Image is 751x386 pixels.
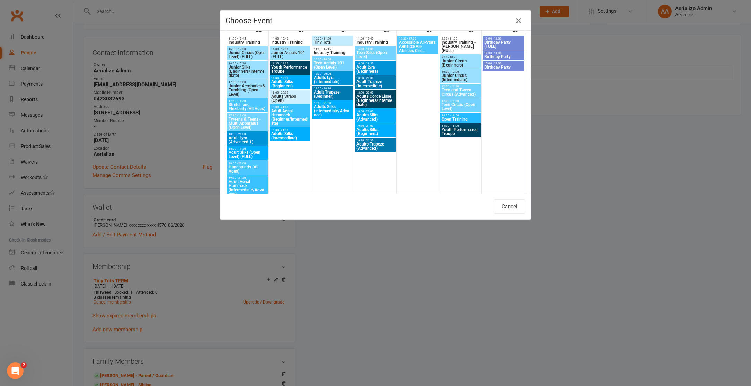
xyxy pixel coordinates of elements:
[271,77,309,80] span: 18:00 - 19:30
[228,47,266,51] span: 16:00 - 17:30
[228,51,266,59] span: Junior Circus (Open Level) (FULL)
[228,150,266,159] span: Adult Silks (Open Level) (FULL)
[356,51,394,59] span: Teen Silks (Open Level)
[228,99,266,103] span: 17:30 - 18:30
[356,91,394,94] span: 18:00 - 20:00
[441,40,479,53] span: Industry Training - [PERSON_NAME] (FULL)
[441,70,479,73] span: 10:30 - 12:00
[356,110,394,113] span: 18:00 - 20:00
[271,40,309,44] span: Industry Training
[356,139,394,142] span: 19:30 - 21:30
[228,117,266,130] span: Tweens & Teens - Multi Apparatus (Open Level)
[271,37,309,40] span: 11:00 - 15:45
[228,162,266,165] span: 19:00 - 20:00
[356,113,394,121] span: Adults Silks (Advanced)
[271,106,309,109] span: 19:30 - 21:00
[441,73,479,82] span: Junior Circus (Intermediate)
[484,40,523,49] span: Birthday Party (FULL)
[441,37,479,40] span: 9:00 - 11:00
[271,132,309,140] span: Adults Silks (Intermediate)
[441,114,479,117] span: 14:00 - 16:00
[228,147,266,150] span: 18:00 - 19:30
[313,87,352,90] span: 19:00 - 20:30
[513,15,524,26] button: Close
[7,362,24,379] iframe: Intercom live chat
[399,37,437,40] span: 16:30 - 17:30
[271,65,309,73] span: Youth Performance Troupe
[271,47,309,51] span: 16:00 - 17:30
[271,91,309,94] span: 18:00 - 20:00
[228,103,266,111] span: Stretch and Flexibility (All Ages)
[356,80,394,88] span: Adult Trapeze (Intermediate)
[441,85,479,88] span: 12:00 - 13:30
[271,94,309,103] span: Adults Straps (Open)
[313,40,352,44] span: Tiny Tots
[271,62,309,65] span: 16:30 - 18:30
[484,52,523,55] span: 12:30 - 14:30
[356,37,394,40] span: 11:00 - 15:45
[313,76,352,84] span: Adults Lyra (Intermediate)
[228,179,266,196] span: Adult Aerial Hammock (Intermediate/Advance)
[484,37,523,40] span: 10:00 - 12:00
[356,47,394,51] span: 16:30 - 18:00
[313,61,352,69] span: Teen Aerials 101 (Open Level)
[356,142,394,150] span: Adults Trapeze (Advanced)
[228,133,266,136] span: 18:00 - 20:00
[484,65,523,69] span: Birthday Party
[313,72,352,76] span: 18:00 - 20:00
[228,165,266,173] span: Handstands (All Ages)
[313,105,352,117] span: Adults Silks (Intermediate/Advance)
[484,55,523,59] span: Birthday Party
[484,62,523,65] span: 15:00 - 17:00
[228,65,266,78] span: Junior Silks (Beginners/Intermediate)
[441,88,479,96] span: Teen and Tween Circus (Advanced)
[21,362,27,368] span: 2
[228,37,266,40] span: 11:00 - 15:45
[494,199,525,214] button: Cancel
[356,77,394,80] span: 18:00 - 20:00
[313,102,352,105] span: 19:00 - 21:00
[399,40,437,53] span: Accessible All-Stars: Aerialize All-Abilities Circ...
[356,65,394,73] span: Adult Lyra (Beginners)
[356,94,394,107] span: Adults Corde Lisse (Beginners/Intermediate)
[356,40,394,44] span: Industry Training
[228,176,266,179] span: 19:30 - 21:30
[228,136,266,144] span: Adult Lyra (Advanced 1)
[271,80,309,88] span: Adults Silks (Beginners)
[441,128,479,136] span: Youth Performance Troupe
[228,81,266,84] span: 17:30 - 19:00
[226,16,525,25] h4: Choose Event
[441,59,479,67] span: Junior Circus (Beginners)
[356,128,394,136] span: Adults Silks (Beginners)
[271,51,309,59] span: Junior Aerials 101 (FULL)
[228,114,266,117] span: 17:30 - 19:00
[356,124,394,128] span: 19:30 - 21:00
[228,84,266,96] span: Junior Acrobatics & Tumbling (Open Level)
[313,58,352,61] span: 16:30 - 18:00
[441,99,479,103] span: 12:00 - 13:30
[313,47,352,51] span: 11:00 - 15:45
[441,56,479,59] span: 9:00 - 10:30
[313,51,352,55] span: Industry Training
[313,37,352,40] span: 10:00 - 11:00
[271,109,309,125] span: Adult Aerial Hammock (Beginner/Intermediate)
[271,129,309,132] span: 19:30 - 21:30
[228,40,266,44] span: Industry Training
[356,62,394,65] span: 18:00 - 19:30
[228,62,266,65] span: 16:00 - 17:30
[441,124,479,128] span: 14:00 - 16:00
[441,117,479,121] span: Open Training
[441,103,479,111] span: Teen Circus (Open Level)
[313,90,352,98] span: Adult Trapeze (Beginner)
